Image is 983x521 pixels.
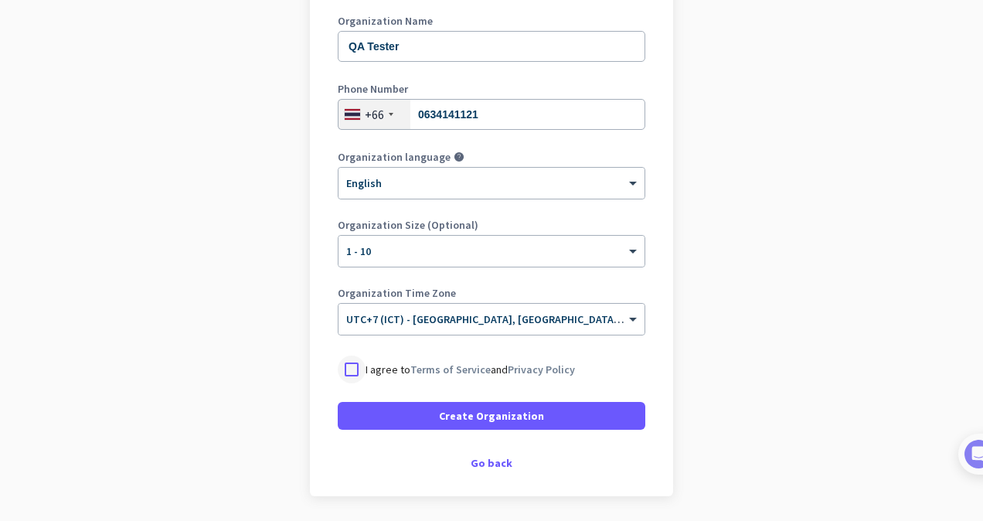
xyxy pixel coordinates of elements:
div: Go back [338,458,645,468]
label: Organization Name [338,15,645,26]
a: Terms of Service [410,363,491,376]
label: Phone Number [338,83,645,94]
input: What is the name of your organization? [338,31,645,62]
label: Organization language [338,152,451,162]
label: Organization Time Zone [338,288,645,298]
label: Organization Size (Optional) [338,220,645,230]
button: Create Organization [338,402,645,430]
a: Privacy Policy [508,363,575,376]
div: +66 [365,107,384,122]
span: Create Organization [439,408,544,424]
input: 2 123 4567 [338,99,645,130]
p: I agree to and [366,362,575,377]
i: help [454,152,464,162]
